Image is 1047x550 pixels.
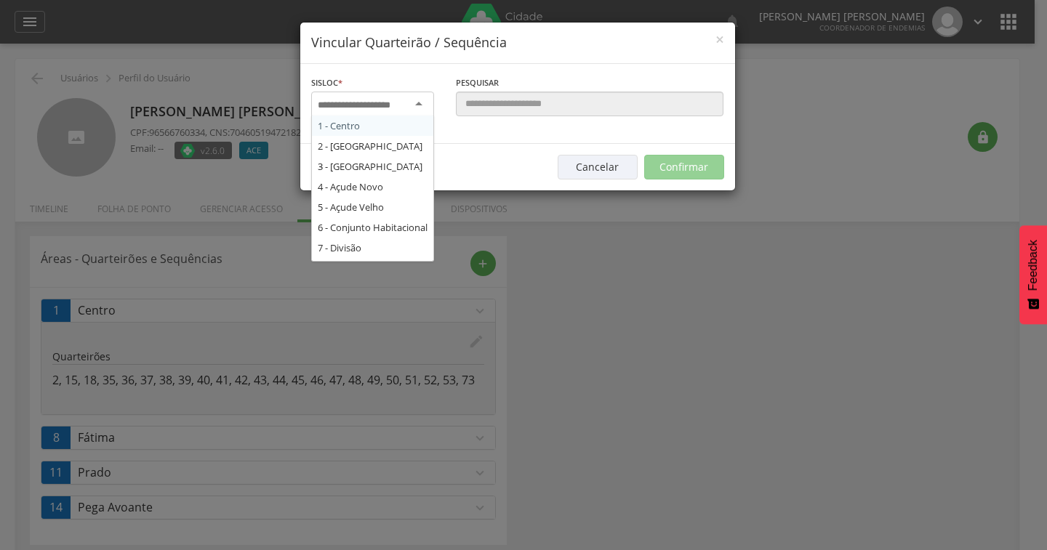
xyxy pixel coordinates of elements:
[715,29,724,49] span: ×
[312,238,433,258] div: 7 - Divisão
[312,156,433,177] div: 3 - [GEOGRAPHIC_DATA]
[311,77,338,88] span: Sisloc
[456,77,499,88] span: Pesquisar
[644,155,724,179] button: Confirmar
[312,258,433,278] div: 8 - Fátima
[312,197,433,217] div: 5 - Açude Velho
[1019,225,1047,324] button: Feedback - Mostrar pesquisa
[715,32,724,47] button: Close
[312,177,433,197] div: 4 - Açude Novo
[1027,240,1040,291] span: Feedback
[312,217,433,238] div: 6 - Conjunto Habitacional
[558,155,638,179] button: Cancelar
[311,33,724,52] h4: Vincular Quarteirão / Sequência
[312,116,433,136] div: 1 - Centro
[312,136,433,156] div: 2 - [GEOGRAPHIC_DATA]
